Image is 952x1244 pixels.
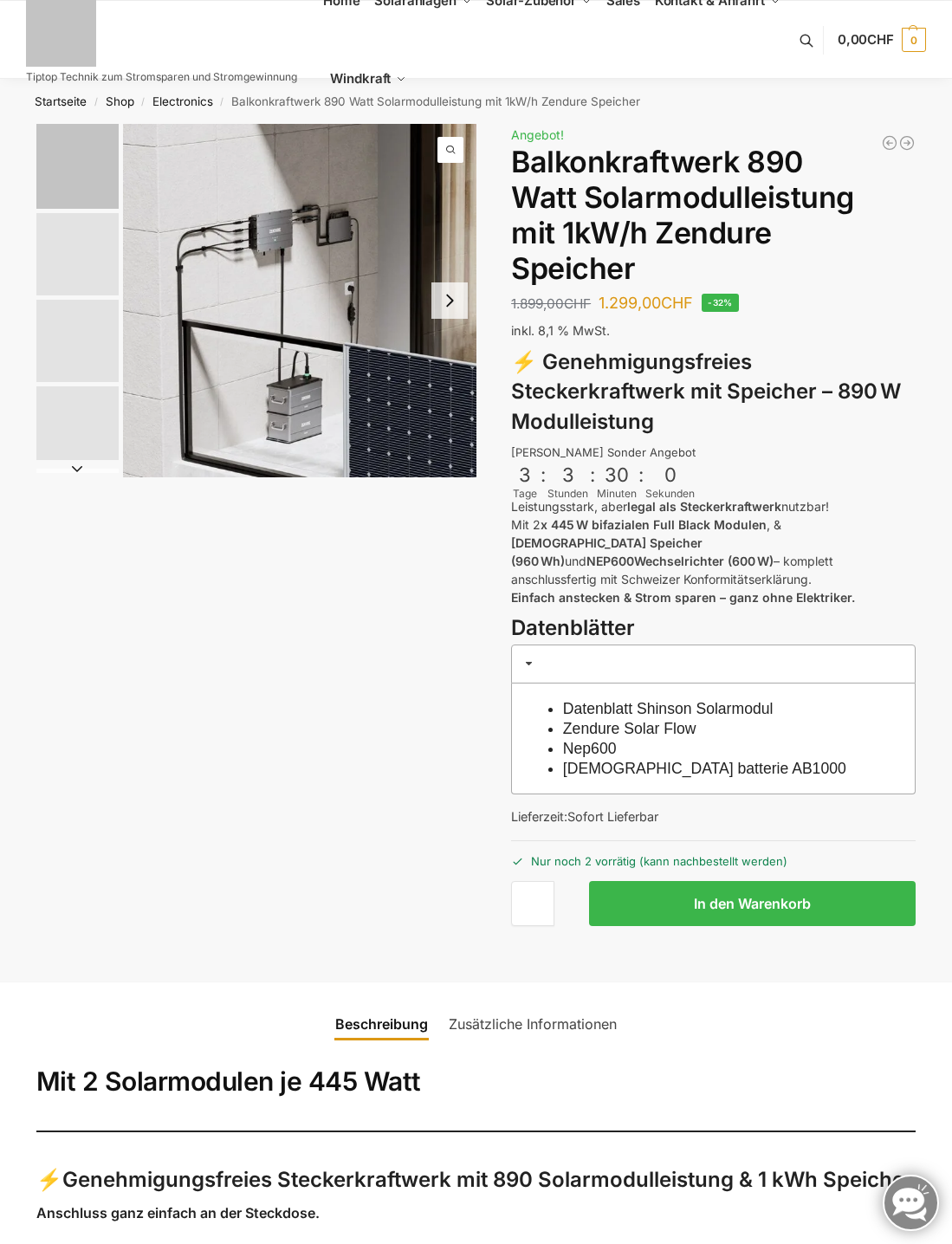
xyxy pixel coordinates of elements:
a: Beschreibung [325,1003,438,1045]
h3: ⚡ [36,1165,916,1195]
button: In den Warenkorb [589,881,916,926]
img: Zendure-solar-flow-Batteriespeicher für Balkonkraftwerke [123,124,476,477]
a: 0,00CHF 0 [838,14,926,66]
div: 0 [647,463,693,486]
li: 1 / 6 [32,124,119,211]
strong: NEP600Wechselrichter (600 W) [586,554,774,568]
span: CHF [661,294,693,312]
span: Windkraft [330,70,391,87]
strong: Einfach anstecken & Strom sparen – ganz ohne Elektriker. [511,590,855,605]
strong: x 445 W bifazialen Full Black Modulen [541,517,767,532]
span: inkl. 8,1 % MwSt. [511,323,610,338]
h1: Balkonkraftwerk 890 Watt Solarmodulleistung mit 1kW/h Zendure Speicher [511,145,916,286]
bdi: 1.299,00 [599,294,693,312]
strong: legal als Steckerkraftwerk [627,499,781,514]
div: Tage [511,486,539,502]
span: CHF [564,295,591,312]
a: Steckerkraftwerk mit 4 KW Speicher und 8 Solarmodulen mit 3600 Watt [898,134,916,152]
strong: Anschluss ganz einfach an der Steckdose. [36,1204,320,1221]
div: Stunden [547,486,588,502]
p: Leistungsstark, aber nutzbar! Mit 2 , & und – komplett anschlussfertig mit Schweizer Konformitäts... [511,497,916,606]
button: Next slide [36,460,119,477]
button: Next slide [431,282,468,319]
div: 3 [513,463,537,486]
span: Angebot! [511,127,564,142]
a: Znedure solar flow Batteriespeicher fuer BalkonkraftwerkeZnedure solar flow Batteriespeicher fuer... [123,124,476,477]
img: Zendure-solar-flow-Batteriespeicher für Balkonkraftwerke [36,386,119,469]
span: 0 [902,28,926,52]
li: 5 / 6 [32,470,119,557]
a: Zendure Solar Flow [563,720,696,737]
div: Minuten [597,486,637,502]
span: -32% [702,294,739,312]
img: Zendure-solar-flow-Batteriespeicher für Balkonkraftwerke [36,124,119,209]
span: / [87,95,105,109]
p: Nur noch 2 vorrätig (kann nachbestellt werden) [511,840,916,871]
h3: ⚡ Genehmigungsfreies Steckerkraftwerk mit Speicher – 890 W Modulleistung [511,347,916,437]
div: [PERSON_NAME] Sonder Angebot [511,444,916,462]
li: 2 / 6 [32,211,119,297]
strong: [DEMOGRAPHIC_DATA] Speicher (960 Wh) [511,535,703,568]
li: 1 / 6 [123,124,476,477]
div: 3 [549,463,586,486]
span: 0,00 [838,31,894,48]
span: Sofort Lieferbar [567,809,658,824]
input: Produktmenge [511,881,554,926]
a: Windkraft [323,40,414,118]
a: Startseite [35,94,87,108]
h3: Datenblätter [511,613,916,644]
a: Nep600 [563,740,617,757]
span: / [134,95,152,109]
a: Zusätzliche Informationen [438,1003,627,1045]
a: Shop [106,94,134,108]
p: Tiptop Technik zum Stromsparen und Stromgewinnung [26,72,297,82]
div: : [541,463,546,497]
span: / [213,95,231,109]
span: Lieferzeit: [511,809,658,824]
img: Maysun [36,300,119,382]
div: : [638,463,644,497]
a: [DEMOGRAPHIC_DATA] batterie AB1000 [563,760,846,777]
strong: Genehmigungsfreies Steckerkraftwerk mit 890 Solarmodulleistung & 1 kWh Speicher [62,1167,913,1192]
li: 4 / 6 [32,384,119,470]
a: Datenblatt Shinson Solarmodul [563,700,774,717]
h2: Mit 2 Solarmodulen je 445 Watt [36,1066,916,1098]
div: : [590,463,595,497]
a: Electronics [152,94,213,108]
span: CHF [867,31,894,48]
img: Anschlusskabel-3meter_schweizer-stecker [36,213,119,295]
bdi: 1.899,00 [511,295,591,312]
div: 30 [599,463,635,486]
a: Balkonkraftwerk 890 Watt Solarmodulleistung mit 2kW/h Zendure Speicher [881,134,898,152]
div: Sekunden [645,486,695,502]
li: 3 / 6 [32,297,119,384]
